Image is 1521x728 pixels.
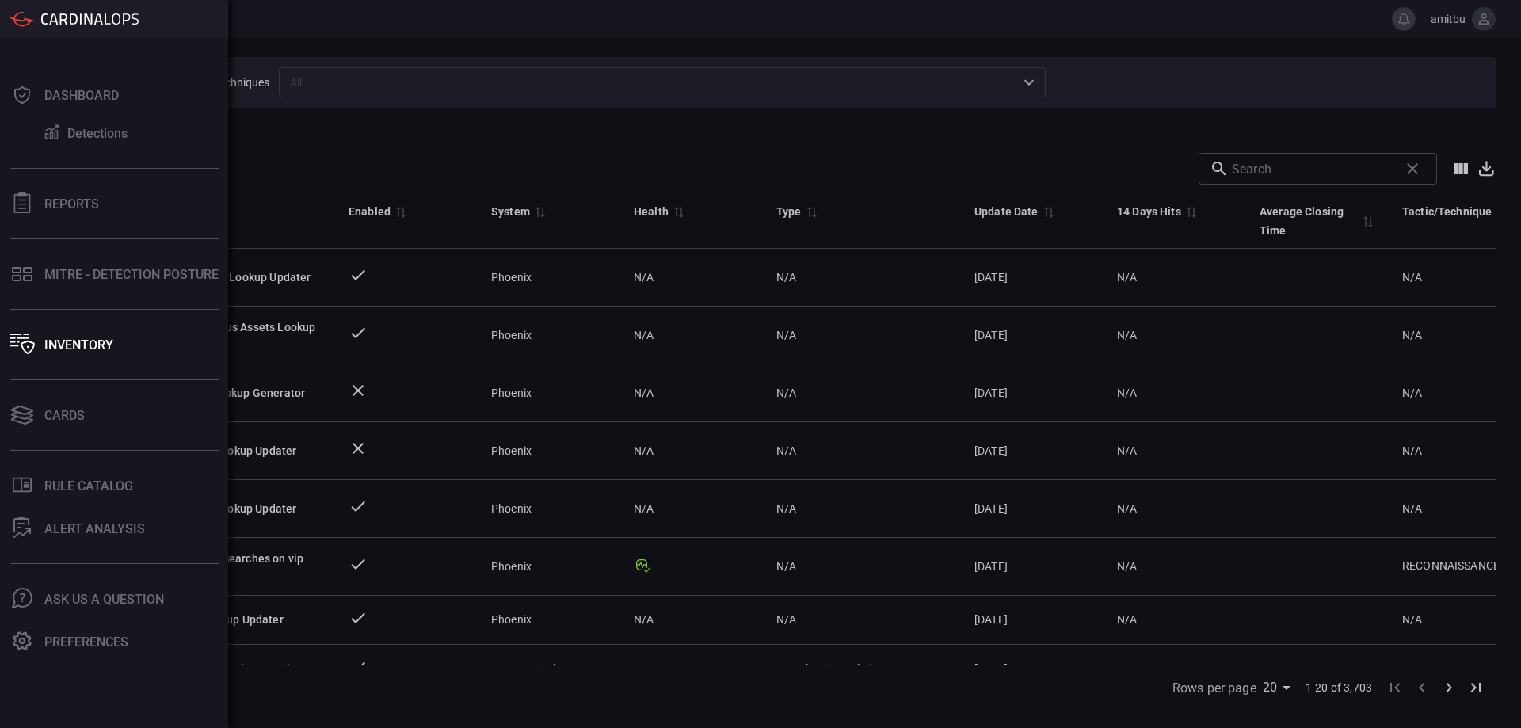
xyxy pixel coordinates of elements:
span: Clear search [1399,155,1426,182]
span: N/A [1117,387,1137,399]
div: Phoenix [491,558,608,574]
div: System [491,202,530,221]
span: N/A [1117,329,1137,341]
div: Rule Catalog [44,478,133,494]
div: Type [776,202,802,221]
span: N/A [1402,387,1422,399]
span: Sort by Type descending [802,204,821,219]
span: amitbu [1422,13,1466,25]
button: Go to next page [1435,674,1462,701]
span: N/A [776,387,796,399]
span: N/A [1402,502,1422,515]
span: N/A [634,385,654,401]
div: Dashboard [44,88,119,103]
span: N/A [1117,662,1137,675]
td: [DATE] [962,645,1104,694]
span: Go to next page [1435,679,1462,694]
button: Go to last page [1462,674,1489,701]
input: All [284,72,1015,92]
div: Enabled [349,202,391,221]
span: 1-20 of 3,703 [1306,680,1372,696]
span: N/A [634,661,654,677]
div: FNX Sentinel [491,661,608,677]
span: Go to last page [1462,679,1489,694]
button: Show/Hide columns [1445,153,1477,185]
div: Health [634,202,669,221]
span: N/A [634,501,654,516]
span: N/A [1117,444,1137,457]
span: Go to first page [1382,679,1409,694]
div: Phoenix [491,269,608,285]
span: N/A [634,612,654,627]
span: Sort by System ascending [530,204,549,219]
label: Rows per page [1172,679,1256,697]
span: N/A [1117,502,1137,515]
div: Phoenix [491,327,608,343]
div: Reconnaissance [1402,558,1508,574]
span: N/A [1402,329,1422,341]
div: Phoenix [491,385,608,401]
span: N/A [776,329,796,341]
span: N/A [776,613,796,626]
div: Average Closing Time [1260,202,1358,240]
span: Go to previous page [1409,679,1435,694]
div: Ask Us A Question [44,592,164,607]
span: N/A [1117,613,1137,626]
span: N/A [634,443,654,459]
div: 14 Days Hits [1117,202,1181,221]
td: [DATE] [962,364,1104,422]
span: N/A [776,560,796,573]
td: [DATE] [962,422,1104,480]
span: Sort by Update Date descending [1039,204,1058,219]
span: Sort by Enabled descending [391,204,410,219]
span: N/A [1402,662,1422,675]
span: N/A [1117,271,1137,284]
span: N/A [1402,444,1422,457]
td: [DATE] [962,538,1104,596]
span: Sort by 14 Days Hits descending [1181,204,1200,219]
span: N/A [634,269,654,285]
div: Update Date [974,202,1039,221]
td: [DATE] [962,480,1104,538]
span: N/A [1402,271,1422,284]
div: Phoenix [491,612,608,627]
span: N/A [776,271,796,284]
button: Open [1018,71,1040,93]
div: MLBehaviorAnalytics [776,661,949,677]
div: Phoenix [491,443,608,459]
span: Sort by Average Closing Time descending [1358,214,1377,228]
td: [DATE] [962,307,1104,364]
div: ALERT ANALYSIS [44,521,145,536]
div: Phoenix [491,501,608,516]
div: MITRE - Detection Posture [44,267,219,282]
input: Search [1232,153,1393,185]
div: Reports [44,196,99,212]
span: N/A [776,444,796,457]
div: Preferences [44,635,128,650]
span: Sort by Health ascending [669,204,688,219]
span: N/A [1402,613,1422,626]
div: Detections [67,126,128,141]
button: Export [1477,159,1496,177]
span: N/A [634,327,654,343]
div: Inventory [44,337,113,353]
span: N/A [776,502,796,515]
div: Rows per page [1263,675,1296,700]
div: Tactic/Technique [1402,202,1492,221]
td: [DATE] [962,596,1104,645]
td: [DATE] [962,249,1104,307]
div: Cards [44,408,85,423]
span: N/A [1117,560,1137,573]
